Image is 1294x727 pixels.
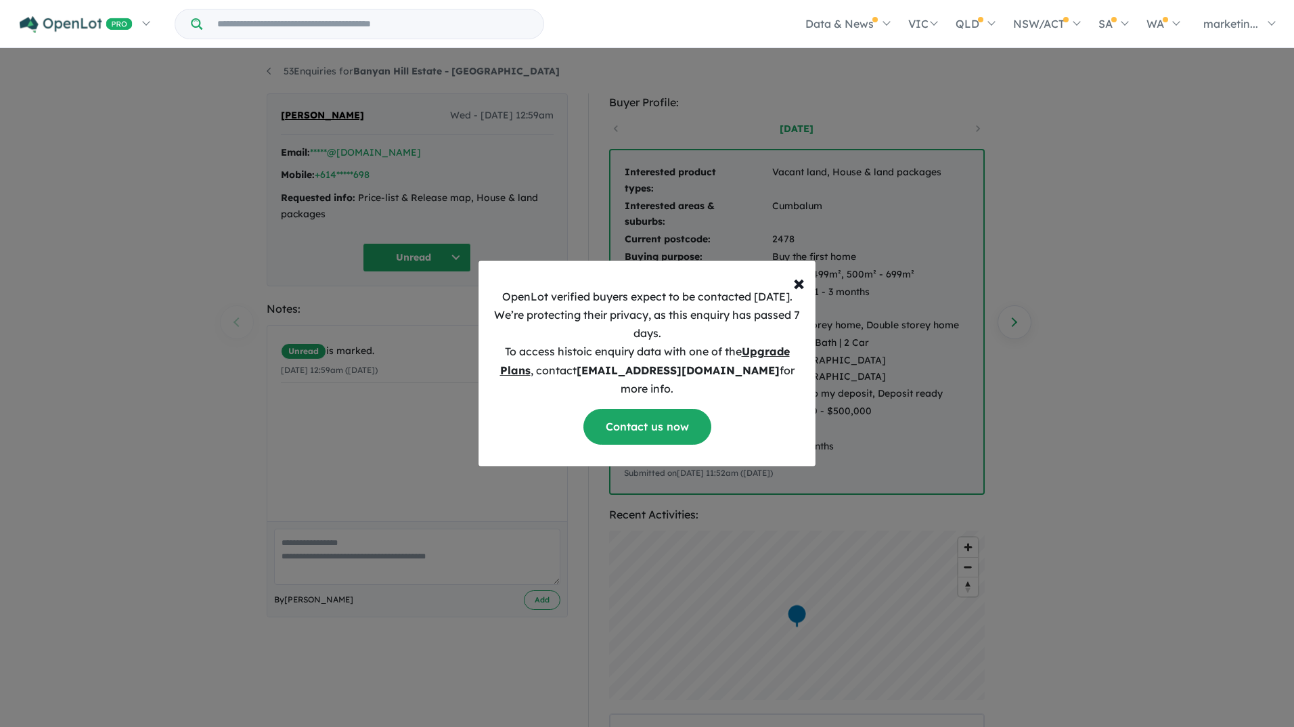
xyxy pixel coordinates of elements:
img: Openlot PRO Logo White [20,16,133,33]
span: marketin... [1203,17,1258,30]
input: Try estate name, suburb, builder or developer [205,9,541,39]
p: OpenLot verified buyers expect to be contacted [DATE]. We’re protecting their privacy, as this en... [489,288,805,398]
u: Upgrade Plans [500,345,790,376]
span: × [793,269,805,296]
b: [EMAIL_ADDRESS][DOMAIN_NAME] [577,363,780,377]
a: Contact us now [583,409,711,445]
